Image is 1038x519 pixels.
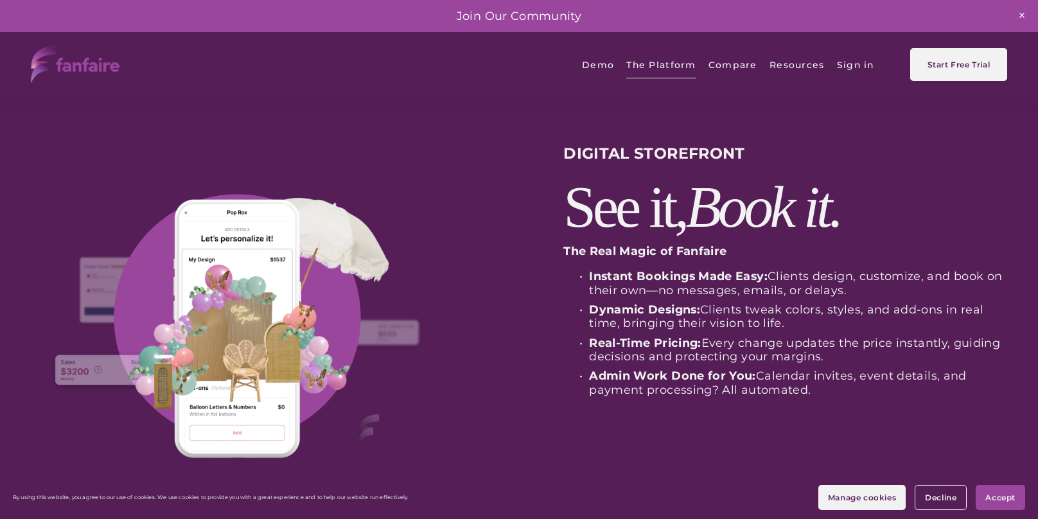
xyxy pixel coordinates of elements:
[915,485,967,510] button: Decline
[589,303,700,316] strong: Dynamic Designs:
[910,48,1007,81] a: Start Free Trial
[626,49,696,80] a: folder dropdown
[589,369,1007,396] p: Calendar invites, event details, and payment processing? All automated.
[31,46,119,83] img: fanfaire
[828,493,896,502] span: Manage cookies
[589,269,768,283] strong: Instant Bookings Made Easy:
[563,144,744,163] strong: DIGITAL STOREFRONT
[626,51,696,80] span: The Platform
[589,336,1007,364] p: Every change updates the price instantly, guiding decisions and protecting your margins.
[563,178,1007,237] h2: See it,
[985,493,1016,502] span: Accept
[589,269,1007,297] p: Clients design, customize, and book on their own—no messages, emails, or delays.
[770,51,824,80] span: Resources
[582,49,614,80] a: Demo
[563,244,726,258] strong: The Real Magic of Fanfaire
[589,369,756,382] strong: Admin Work Done for You:
[589,303,1007,330] p: Clients tweak colors, styles, and add-ons in real time, bringing their vision to life.
[686,174,841,240] em: Book it.
[925,493,956,502] span: Decline
[708,49,757,80] a: Compare
[976,485,1025,510] button: Accept
[770,49,824,80] a: folder dropdown
[589,336,701,349] strong: Real-Time Pricing:
[837,49,874,80] a: Sign in
[818,485,906,510] button: Manage cookies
